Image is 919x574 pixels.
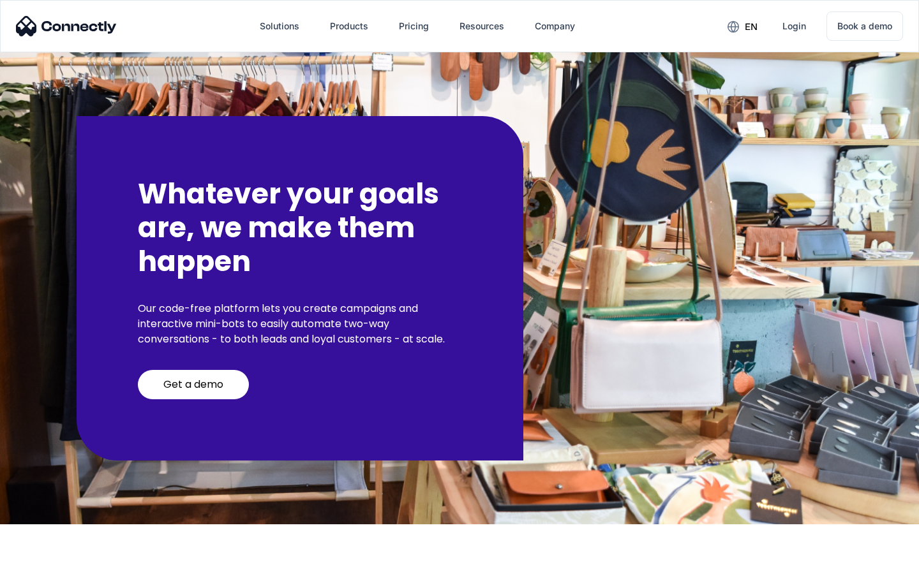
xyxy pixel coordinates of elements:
[26,552,77,570] ul: Language list
[826,11,903,41] a: Book a demo
[138,370,249,399] a: Get a demo
[772,11,816,41] a: Login
[16,16,117,36] img: Connectly Logo
[330,17,368,35] div: Products
[535,17,575,35] div: Company
[138,177,462,278] h2: Whatever your goals are, we make them happen
[745,18,758,36] div: en
[260,17,299,35] div: Solutions
[459,17,504,35] div: Resources
[13,552,77,570] aside: Language selected: English
[163,378,223,391] div: Get a demo
[399,17,429,35] div: Pricing
[782,17,806,35] div: Login
[389,11,439,41] a: Pricing
[138,301,462,347] p: Our code-free platform lets you create campaigns and interactive mini-bots to easily automate two...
